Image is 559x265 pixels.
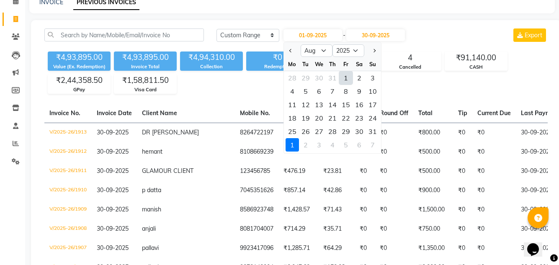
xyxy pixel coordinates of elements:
div: 9 [353,85,366,98]
div: 31 [366,125,379,138]
span: 30-09-2025 [97,186,129,194]
div: ₹91,140.00 [445,52,507,64]
td: ₹0 [453,123,472,142]
div: 4 [286,85,299,98]
button: Previous month [287,44,294,57]
div: Friday, August 29, 2025 [339,125,353,138]
td: ₹857.14 [278,181,318,200]
span: hemant [142,148,162,155]
td: ₹42.86 [318,181,355,200]
div: Sunday, August 3, 2025 [366,71,379,85]
div: Sunday, August 17, 2025 [366,98,379,111]
input: Search by Name/Mobile/Email/Invoice No [44,28,204,41]
div: Wednesday, September 3, 2025 [312,138,326,152]
select: Select month [301,44,332,57]
div: 3 [366,71,379,85]
div: Wednesday, August 6, 2025 [312,85,326,98]
div: Thursday, August 7, 2025 [326,85,339,98]
span: 30-09-2025 [97,206,129,213]
span: anjali [142,225,156,232]
div: Collection [180,63,243,70]
div: Sa [353,57,366,71]
td: ₹1,350.00 [413,239,453,258]
div: Saturday, August 9, 2025 [353,85,366,98]
div: 7 [366,138,379,152]
div: Friday, September 5, 2025 [339,138,353,152]
td: ₹0 [453,181,472,200]
td: ₹1,500.00 [413,200,453,219]
div: 19 [299,111,312,125]
div: 15 [339,98,353,111]
div: 20 [312,111,326,125]
div: Fr [339,57,353,71]
div: 26 [299,125,312,138]
div: 10 [366,85,379,98]
td: 8264722197 [235,123,278,142]
span: 30-09-2025 [97,167,129,175]
div: Wednesday, August 20, 2025 [312,111,326,125]
td: V/2025-26/1912 [44,142,92,162]
div: 8 [339,85,353,98]
div: ₹4,93,895.00 [48,51,111,63]
div: ₹0 [246,51,309,63]
div: Sunday, September 7, 2025 [366,138,379,152]
span: Invoice Date [97,109,132,117]
div: 25 [286,125,299,138]
td: ₹800.00 [413,123,453,142]
td: V/2025-26/1913 [44,123,92,142]
div: 5 [299,85,312,98]
td: ₹0 [375,219,413,239]
div: 30 [312,71,326,85]
div: Monday, September 1, 2025 [286,138,299,152]
td: ₹0 [453,219,472,239]
span: Total [418,109,433,117]
div: 22 [339,111,353,125]
span: Export [525,31,542,39]
td: ₹0 [355,162,375,181]
div: We [312,57,326,71]
td: 8108669239 [235,142,278,162]
div: Wednesday, July 30, 2025 [312,71,326,85]
div: 28 [286,71,299,85]
div: Monday, August 25, 2025 [286,125,299,138]
td: ₹0 [453,162,472,181]
div: Visa Card [114,86,176,93]
div: 4 [379,52,441,64]
div: Saturday, August 23, 2025 [353,111,366,125]
div: Monday, July 28, 2025 [286,71,299,85]
div: 1 [339,71,353,85]
span: 30-09-2025 [97,129,129,136]
div: Thursday, September 4, 2025 [326,138,339,152]
div: 27 [312,125,326,138]
td: 123456785 [235,162,278,181]
div: Tuesday, August 5, 2025 [299,85,312,98]
div: 16 [353,98,366,111]
td: ₹476.19 [278,162,318,181]
div: 30 [353,125,366,138]
td: V/2025-26/1907 [44,239,92,258]
div: Thursday, August 14, 2025 [326,98,339,111]
td: 9923417096 [235,239,278,258]
span: p datta [142,186,161,194]
div: CASH [445,64,507,71]
div: Mo [286,57,299,71]
td: ₹64.29 [318,239,355,258]
div: Thursday, August 21, 2025 [326,111,339,125]
td: ₹23.81 [318,162,355,181]
button: Export [513,28,546,42]
div: Sunday, August 24, 2025 [366,111,379,125]
td: ₹71.43 [318,200,355,219]
td: ₹0 [375,142,413,162]
span: pallavi [142,244,159,252]
td: V/2025-26/1911 [44,162,92,181]
div: Wednesday, August 13, 2025 [312,98,326,111]
td: ₹0 [472,200,516,219]
div: 2 [299,138,312,152]
div: Saturday, August 2, 2025 [353,71,366,85]
div: Monday, August 11, 2025 [286,98,299,111]
td: ₹0 [375,123,413,142]
div: 18 [286,111,299,125]
td: ₹0 [355,239,375,258]
input: Start Date [283,29,342,41]
td: ₹750.00 [413,219,453,239]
